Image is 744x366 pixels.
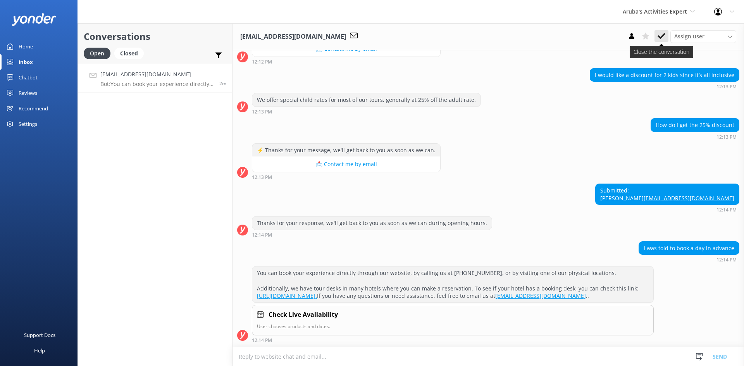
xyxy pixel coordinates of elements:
strong: 12:14 PM [716,258,737,262]
a: [EMAIL_ADDRESS][DOMAIN_NAME] [644,194,734,202]
div: ⚡ Thanks for your message, we'll get back to you as soon as we can. [252,144,440,157]
strong: 12:13 PM [252,110,272,114]
button: 📩 Contact me by email [252,156,440,172]
div: Thanks for your response, we'll get back to you as soon as we can during opening hours. [252,217,492,230]
a: [URL][DOMAIN_NAME]. [257,292,317,299]
a: [EMAIL_ADDRESS][DOMAIN_NAME] [495,292,586,299]
div: I was told to book a day in advance [639,242,739,255]
strong: 12:14 PM [252,233,272,237]
a: Open [84,49,114,57]
div: Assign User [670,30,736,43]
div: Open [84,48,110,59]
span: Assign user [674,32,704,41]
img: yonder-white-logo.png [12,13,56,26]
div: Aug 25 2025 12:14pm (UTC -04:00) America/Caracas [252,337,654,343]
strong: 12:13 PM [252,175,272,180]
strong: 12:13 PM [716,135,737,139]
div: Chatbot [19,70,38,85]
div: Aug 25 2025 12:12pm (UTC -04:00) America/Caracas [252,59,441,64]
h3: [EMAIL_ADDRESS][DOMAIN_NAME] [240,32,346,42]
div: Aug 25 2025 12:14pm (UTC -04:00) America/Caracas [252,232,492,237]
div: Settings [19,116,37,132]
div: Aug 25 2025 12:13pm (UTC -04:00) America/Caracas [590,84,739,89]
div: Reviews [19,85,37,101]
div: Recommend [19,101,48,116]
div: Support Docs [24,327,55,343]
div: Aug 25 2025 12:14pm (UTC -04:00) America/Caracas [595,207,739,212]
div: Aug 25 2025 12:13pm (UTC -04:00) America/Caracas [651,134,739,139]
strong: 12:14 PM [252,338,272,343]
div: Home [19,39,33,54]
div: Aug 25 2025 12:13pm (UTC -04:00) America/Caracas [252,174,441,180]
strong: 12:13 PM [716,84,737,89]
h4: [EMAIL_ADDRESS][DOMAIN_NAME] [100,70,214,79]
div: Submitted: [PERSON_NAME] [596,184,739,204]
div: Aug 25 2025 12:14pm (UTC -04:00) America/Caracas [639,257,739,262]
h2: Conversations [84,29,226,44]
p: User chooses products and dates. [257,323,649,330]
div: Help [34,343,45,358]
span: Aug 25 2025 12:14pm (UTC -04:00) America/Caracas [219,80,226,87]
div: We offer special child rates for most of our tours, generally at 25% off the adult rate. [252,93,480,107]
div: I would like a discount for 2 kids since it’s all inclusive [590,69,739,82]
strong: 12:14 PM [716,208,737,212]
div: Aug 25 2025 12:13pm (UTC -04:00) America/Caracas [252,109,481,114]
div: How do I get the 25% discount [651,119,739,132]
strong: 12:12 PM [252,60,272,64]
div: Inbox [19,54,33,70]
p: Bot: You can book your experience directly through our website, by calling us at [PHONE_NUMBER], ... [100,81,214,88]
a: Closed [114,49,148,57]
div: Closed [114,48,144,59]
div: You can book your experience directly through our website, by calling us at [PHONE_NUMBER], or by... [252,266,653,302]
h4: Check Live Availability [269,310,338,320]
a: [EMAIL_ADDRESS][DOMAIN_NAME]Bot:You can book your experience directly through our website, by cal... [78,64,232,93]
span: Aruba's Activities Expert [623,8,687,15]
